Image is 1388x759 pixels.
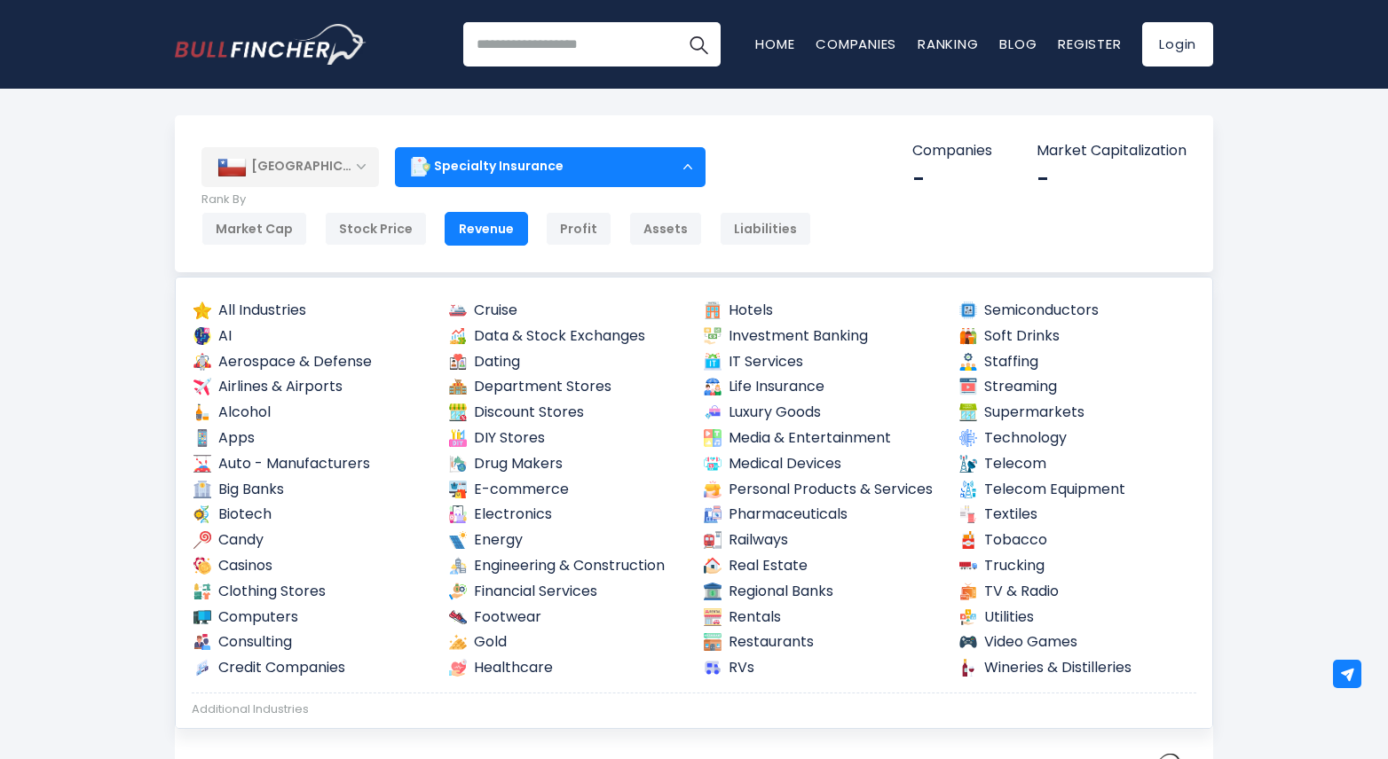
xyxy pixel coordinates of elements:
a: Candy [192,529,431,552]
a: Airlines & Airports [192,376,431,398]
a: E-commerce [447,479,687,501]
div: Market Cap [201,212,307,246]
a: Blog [999,35,1037,53]
a: Pharmaceuticals [702,504,942,526]
a: Computers [192,606,431,629]
p: Market Capitalization [1037,142,1187,160]
p: Companies [912,142,992,160]
a: Biotech [192,504,431,526]
a: Video Games [958,631,1197,653]
a: Telecom Equipment [958,479,1197,501]
a: DIY Stores [447,427,687,450]
a: Auto - Manufacturers [192,453,431,475]
a: Gold [447,631,687,653]
a: Drug Makers [447,453,687,475]
a: Farming Supplies [447,726,687,748]
a: Advertising [192,726,431,748]
a: Energy [447,529,687,552]
div: Profit [546,212,611,246]
a: Casinos [192,555,431,577]
a: Companies [816,35,896,53]
a: Footwear [447,606,687,629]
a: Textiles [958,504,1197,526]
a: Trucking [958,555,1197,577]
a: Streaming [958,376,1197,398]
a: Engineering & Construction [447,555,687,577]
a: Media & Entertainment [702,427,942,450]
a: Department Stores [447,376,687,398]
a: Medical Devices [702,453,942,475]
a: TV & Radio [958,581,1197,603]
a: Discount Stores [447,402,687,424]
div: - [1037,165,1187,192]
div: Specialty Insurance [395,146,706,187]
a: Healthcare [447,657,687,679]
a: Regional Banks [702,581,942,603]
a: All Industries [192,300,431,322]
a: Restaurants [702,631,942,653]
a: IT Services [702,351,942,373]
a: Dating [447,351,687,373]
a: Investment Banking [702,325,942,348]
div: Additional Industries [192,702,1196,717]
a: AI [192,325,431,348]
a: Data & Stock Exchanges [447,325,687,348]
img: Bullfincher logo [175,24,367,65]
a: Hotels [702,300,942,322]
a: Technology [958,427,1197,450]
a: Real Estate [702,555,942,577]
a: Tobacco [958,529,1197,552]
a: Utilities [958,606,1197,629]
p: Rank By [201,192,811,207]
a: Go to homepage [175,24,366,65]
a: Wineries & Distilleries [958,657,1197,679]
a: Soft Drinks [958,325,1197,348]
a: Home [755,35,794,53]
div: [GEOGRAPHIC_DATA] [201,147,379,186]
a: Renewable Energy [958,726,1197,748]
div: Assets [629,212,702,246]
div: Stock Price [325,212,427,246]
a: Cruise [447,300,687,322]
button: Search [676,22,721,67]
a: Personal Products & Services [702,479,942,501]
a: Staffing [958,351,1197,373]
a: Credit Companies [192,657,431,679]
div: Liabilities [720,212,811,246]
a: Aerospace & Defense [192,351,431,373]
a: Financial Services [447,581,687,603]
a: Apps [192,427,431,450]
a: Medical Tools [702,726,942,748]
a: RVs [702,657,942,679]
a: Electronics [447,504,687,526]
a: Luxury Goods [702,402,942,424]
a: Big Banks [192,479,431,501]
a: Supermarkets [958,402,1197,424]
a: Semiconductors [958,300,1197,322]
a: Life Insurance [702,376,942,398]
a: Railways [702,529,942,552]
div: Revenue [445,212,528,246]
a: Register [1058,35,1121,53]
a: Clothing Stores [192,581,431,603]
a: Consulting [192,631,431,653]
div: - [912,165,992,192]
a: Ranking [918,35,978,53]
a: Login [1142,22,1213,67]
a: Rentals [702,606,942,629]
a: Telecom [958,453,1197,475]
a: Alcohol [192,402,431,424]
